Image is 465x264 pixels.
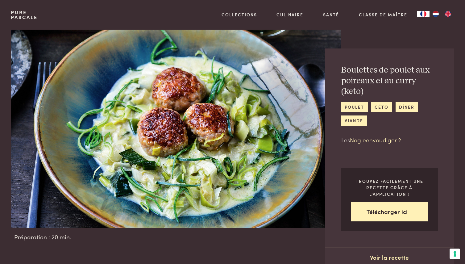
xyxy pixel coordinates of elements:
img: Boulettes de poulet aux poireaux et au curry (keto) [11,30,341,228]
a: dîner [396,102,418,112]
div: Language [417,11,430,17]
a: poulet [341,102,368,112]
button: Vos préférences en matière de consentement pour les technologies de suivi [450,249,460,259]
a: Santé [323,11,339,18]
a: PurePascale [11,10,38,20]
a: céto [371,102,392,112]
a: viande [341,115,367,126]
a: Télécharger ici [351,202,428,221]
a: Culinaire [276,11,303,18]
aside: Language selected: Français [417,11,454,17]
a: Classe de maître [359,11,407,18]
a: FR [417,11,430,17]
a: Nog eenvoudiger 2 [350,136,401,144]
a: Collections [222,11,257,18]
p: Trouvez facilement une recette grâce à l'application ! [351,178,428,197]
h2: Boulettes de poulet aux poireaux et au curry (keto) [341,65,438,97]
ul: Language list [430,11,454,17]
span: Préparation : 20 min. [14,233,71,241]
a: NL [430,11,442,17]
p: Les [341,136,438,145]
a: EN [442,11,454,17]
